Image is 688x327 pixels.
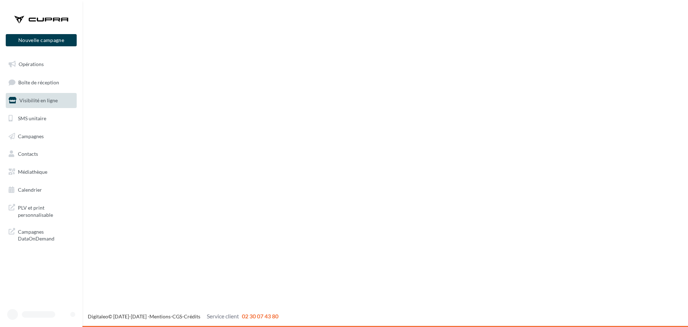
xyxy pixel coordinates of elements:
[18,151,38,157] span: Contacts
[4,146,78,162] a: Contacts
[184,313,200,319] a: Crédits
[207,313,239,319] span: Service client
[18,187,42,193] span: Calendrier
[18,115,46,121] span: SMS unitaire
[4,129,78,144] a: Campagnes
[18,133,44,139] span: Campagnes
[18,169,47,175] span: Médiathèque
[4,224,78,245] a: Campagnes DataOnDemand
[19,97,58,103] span: Visibilité en ligne
[4,75,78,90] a: Boîte de réception
[4,164,78,179] a: Médiathèque
[242,313,278,319] span: 02 30 07 43 80
[18,79,59,85] span: Boîte de réception
[149,313,171,319] a: Mentions
[6,34,77,46] button: Nouvelle campagne
[4,111,78,126] a: SMS unitaire
[4,93,78,108] a: Visibilité en ligne
[88,313,108,319] a: Digitaleo
[4,182,78,197] a: Calendrier
[18,227,74,242] span: Campagnes DataOnDemand
[19,61,44,67] span: Opérations
[88,313,278,319] span: © [DATE]-[DATE] - - -
[172,313,182,319] a: CGS
[4,200,78,221] a: PLV et print personnalisable
[18,203,74,218] span: PLV et print personnalisable
[4,57,78,72] a: Opérations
